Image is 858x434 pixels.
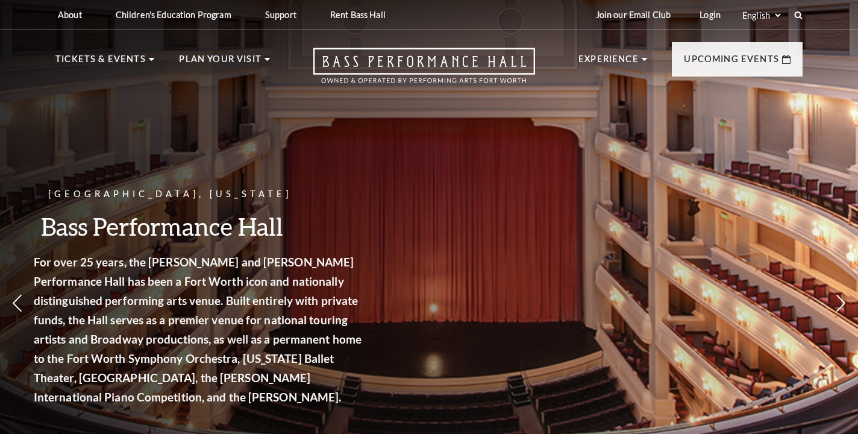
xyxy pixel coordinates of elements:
[51,255,378,404] strong: For over 25 years, the [PERSON_NAME] and [PERSON_NAME] Performance Hall has been a Fort Worth ico...
[684,52,779,74] p: Upcoming Events
[330,10,386,20] p: Rent Bass Hall
[51,187,382,202] p: [GEOGRAPHIC_DATA], [US_STATE]
[51,211,382,242] h3: Bass Performance Hall
[740,10,783,21] select: Select:
[55,52,146,74] p: Tickets & Events
[265,10,296,20] p: Support
[179,52,261,74] p: Plan Your Visit
[578,52,639,74] p: Experience
[116,10,231,20] p: Children's Education Program
[58,10,82,20] p: About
